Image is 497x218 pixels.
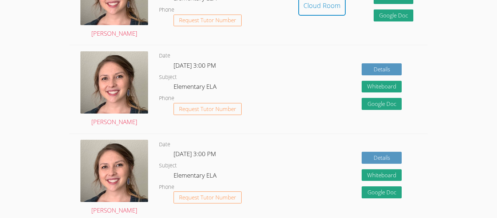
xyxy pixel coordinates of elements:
[174,15,242,27] button: Request Tutor Number
[80,51,148,127] a: [PERSON_NAME]
[179,106,236,112] span: Request Tutor Number
[174,170,218,183] dd: Elementary ELA
[174,103,242,115] button: Request Tutor Number
[179,17,236,23] span: Request Tutor Number
[159,5,174,15] dt: Phone
[362,152,402,164] a: Details
[362,81,402,93] button: Whiteboard
[159,94,174,103] dt: Phone
[362,98,402,110] a: Google Doc
[174,61,216,70] span: [DATE] 3:00 PM
[303,0,341,11] div: Cloud Room
[159,183,174,192] dt: Phone
[80,140,148,216] a: [PERSON_NAME]
[362,186,402,198] a: Google Doc
[174,82,218,94] dd: Elementary ELA
[374,9,414,21] a: Google Doc
[80,140,148,202] img: avatar.png
[159,161,177,170] dt: Subject
[80,51,148,114] img: avatar.png
[159,140,170,149] dt: Date
[174,150,216,158] span: [DATE] 3:00 PM
[159,51,170,60] dt: Date
[179,195,236,200] span: Request Tutor Number
[174,191,242,203] button: Request Tutor Number
[362,63,402,75] a: Details
[159,73,177,82] dt: Subject
[362,169,402,181] button: Whiteboard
